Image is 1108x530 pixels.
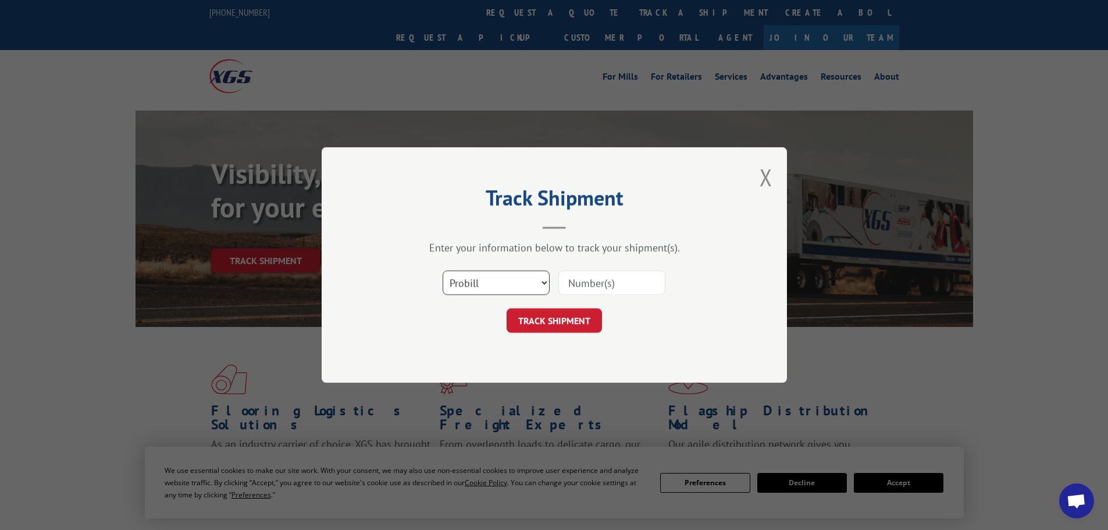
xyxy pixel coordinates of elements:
[380,190,729,212] h2: Track Shipment
[1059,483,1094,518] div: Open chat
[507,308,602,333] button: TRACK SHIPMENT
[760,162,772,193] button: Close modal
[558,271,665,295] input: Number(s)
[380,241,729,254] div: Enter your information below to track your shipment(s).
